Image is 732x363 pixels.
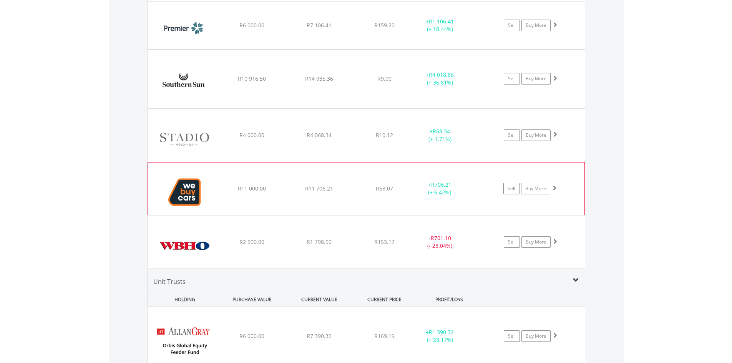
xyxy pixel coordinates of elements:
[411,128,469,143] div: + (+ 1.71%)
[521,73,551,85] a: Buy More
[429,18,454,25] span: R1 106.41
[239,332,264,340] span: R6 000.00
[307,238,332,245] span: R1 798.90
[374,332,395,340] span: R169.19
[376,185,393,192] span: R58.07
[429,328,454,336] span: R1 390.32
[151,60,217,106] img: EQU.ZA.SSU.png
[238,75,266,82] span: R10 916.50
[239,22,264,29] span: R6 000.00
[431,181,451,188] span: R706.21
[417,292,482,307] div: PROFIT/LOSS
[411,328,469,344] div: + (+ 23.17%)
[148,292,218,307] div: HOLDING
[354,292,415,307] div: CURRENT PRICE
[307,22,332,29] span: R7 106.41
[411,18,469,33] div: + (+ 18.44%)
[429,71,454,78] span: R4 018.86
[152,172,218,213] img: EQU.ZA.WBC.png
[411,181,468,196] div: + (+ 6.42%)
[239,131,264,139] span: R4 000.00
[377,75,392,82] span: R9.00
[504,73,520,85] a: Sell
[521,129,551,141] a: Buy More
[411,71,469,86] div: + (+ 36.81%)
[504,129,520,141] a: Sell
[153,277,186,286] span: Unit Trusts
[307,131,332,139] span: R4 068.34
[307,332,332,340] span: R7 390.32
[151,11,217,47] img: EQU.ZA.PMR.png
[238,185,266,192] span: R11 000.00
[521,20,551,31] a: Buy More
[521,183,550,194] a: Buy More
[219,292,285,307] div: PURCHASE VALUE
[521,236,551,248] a: Buy More
[376,131,393,139] span: R10.12
[431,234,451,242] span: R701.10
[433,128,450,135] span: R68.34
[287,292,352,307] div: CURRENT VALUE
[374,238,395,245] span: R153.17
[239,238,264,245] span: R2 500.00
[504,330,520,342] a: Sell
[305,75,333,82] span: R14 935.36
[374,22,395,29] span: R159.20
[411,234,469,250] div: - (- 28.04%)
[504,236,520,248] a: Sell
[305,185,333,192] span: R11 706.21
[151,317,217,363] img: UT.ZA.AGOE.png
[504,20,520,31] a: Sell
[503,183,520,194] a: Sell
[151,118,217,160] img: EQU.ZA.SDO.png
[521,330,551,342] a: Buy More
[151,225,217,267] img: EQU.ZA.WBO.png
